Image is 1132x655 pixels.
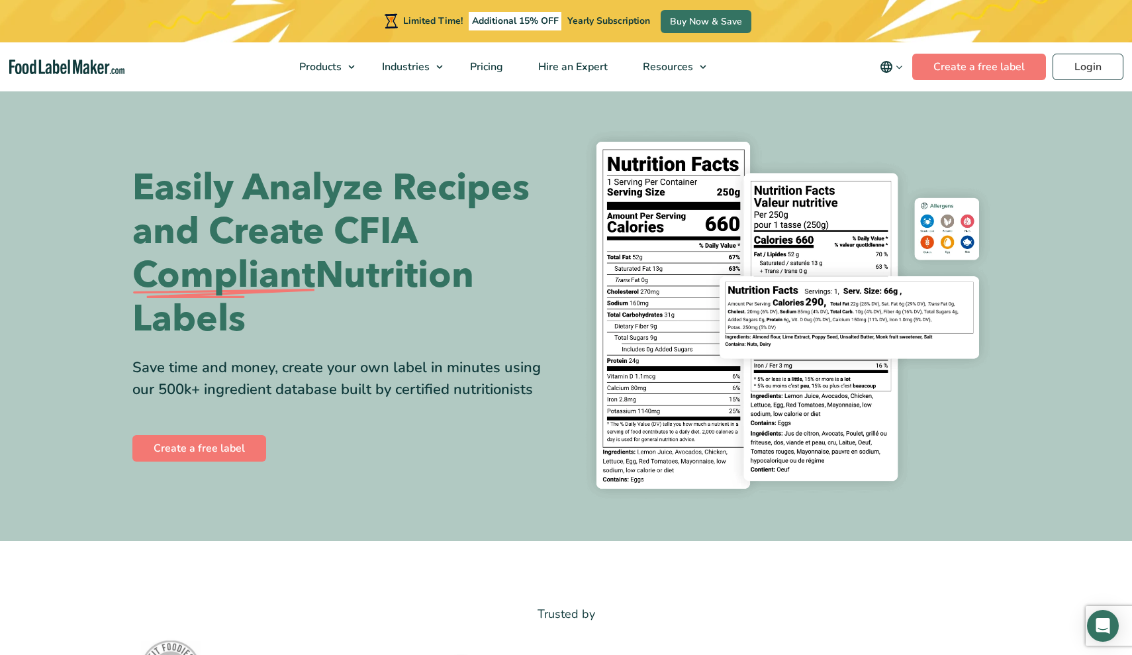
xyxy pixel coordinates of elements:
div: Open Intercom Messenger [1087,610,1119,642]
a: Products [282,42,361,91]
a: Login [1053,54,1123,80]
div: Save time and money, create your own label in minutes using our 500k+ ingredient database built b... [132,357,556,401]
span: Industries [378,60,431,74]
span: Pricing [466,60,504,74]
span: Yearly Subscription [567,15,650,27]
a: Resources [626,42,713,91]
h1: Easily Analyze Recipes and Create CFIA Nutrition Labels [132,166,556,341]
span: Limited Time! [403,15,463,27]
span: Hire an Expert [534,60,609,74]
a: Industries [365,42,449,91]
span: Resources [639,60,694,74]
p: Trusted by [132,605,1000,624]
a: Buy Now & Save [661,10,751,33]
a: Hire an Expert [521,42,622,91]
span: Additional 15% OFF [469,12,562,30]
a: Create a free label [912,54,1046,80]
a: Pricing [453,42,518,91]
span: Compliant [132,254,315,297]
a: Create a free label [132,435,266,462]
span: Products [295,60,343,74]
